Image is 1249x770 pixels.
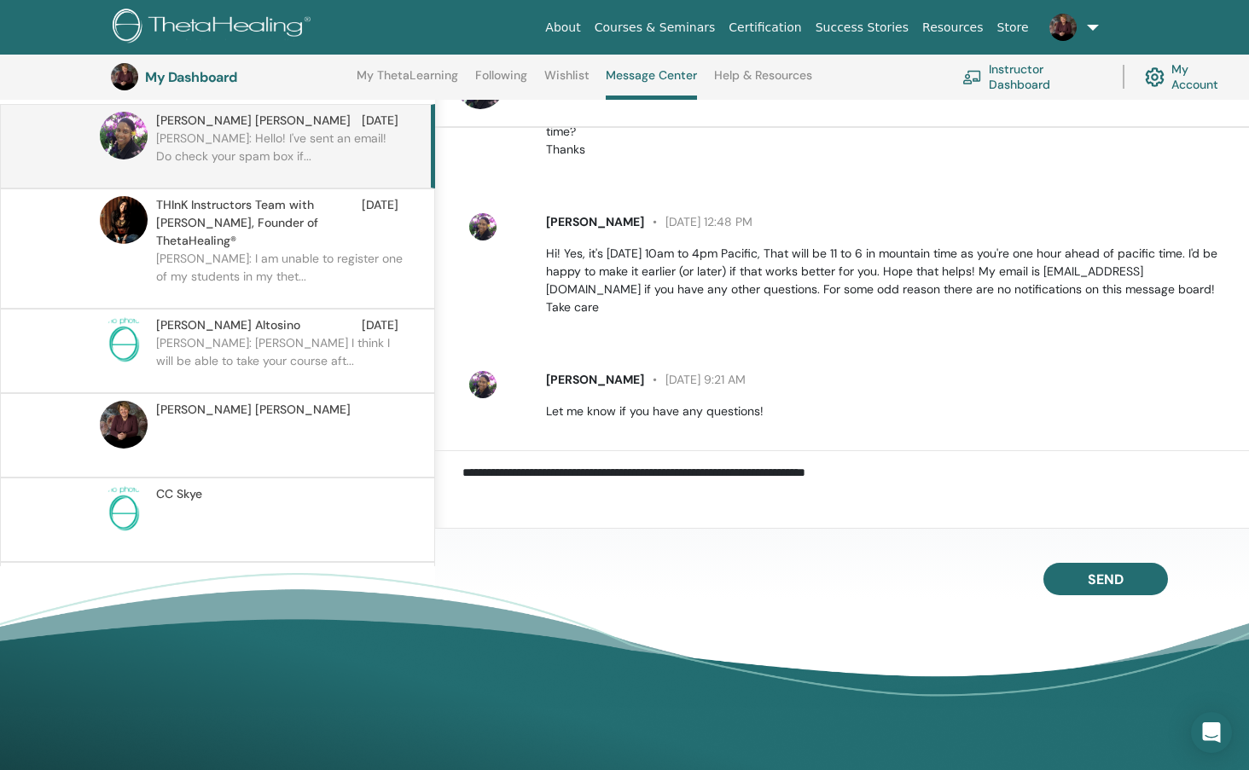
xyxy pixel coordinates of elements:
span: Send [1088,570,1124,588]
span: [DATE] [362,196,398,250]
img: default.jpg [100,196,148,244]
a: Instructor Dashboard [962,58,1102,96]
h3: My Dashboard [145,69,316,85]
span: [DATE] [362,316,398,334]
img: default.jpg [100,112,148,159]
img: default.jpg [1049,14,1077,41]
a: Following [475,68,527,96]
img: default.jpg [469,371,497,398]
p: [PERSON_NAME]: [PERSON_NAME] I think I will be able to take your course aft... [156,334,404,385]
a: Certification [722,12,808,43]
a: Success Stories [809,12,915,43]
span: [PERSON_NAME] [546,372,644,387]
a: Courses & Seminars [588,12,723,43]
p: Let me know if you have any questions! [546,402,1229,420]
a: Wishlist [544,68,590,96]
span: [DATE] [362,112,398,130]
a: About [538,12,587,43]
img: default.jpg [100,401,148,449]
span: [DATE] 9:21 AM [644,372,746,387]
span: [PERSON_NAME] [546,214,644,229]
img: logo.png [113,9,317,47]
p: Hi! Yes, it's [DATE] 10am to 4pm Pacific, That will be 11 to 6 in mountain time as you're one hou... [546,245,1229,316]
span: [PERSON_NAME] Altosino [156,316,300,334]
span: [PERSON_NAME] [PERSON_NAME] [156,112,351,130]
img: default.jpg [469,213,497,240]
a: Message Center [606,68,697,100]
img: no-photo.png [100,316,148,364]
p: [PERSON_NAME]: I am unable to register one of my students in my thet... [156,250,404,301]
a: Help & Resources [714,68,812,96]
img: default.jpg [111,63,138,90]
img: no-photo.png [100,485,148,533]
a: My Account [1145,58,1235,96]
a: Resources [915,12,990,43]
a: Store [990,12,1036,43]
button: Send [1043,563,1168,595]
span: [DATE] 12:48 PM [644,214,752,229]
div: Open Intercom Messenger [1191,712,1232,753]
img: cog.svg [1145,63,1165,91]
span: CC Skye [156,485,202,503]
span: [PERSON_NAME] [PERSON_NAME] [156,401,351,419]
img: chalkboard-teacher.svg [962,70,982,84]
a: My ThetaLearning [357,68,458,96]
span: THInK Instructors Team with [PERSON_NAME], Founder of ThetaHealing® [156,196,362,250]
p: [PERSON_NAME]: Hello! I've sent an email! Do check your spam box if... [156,130,404,181]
